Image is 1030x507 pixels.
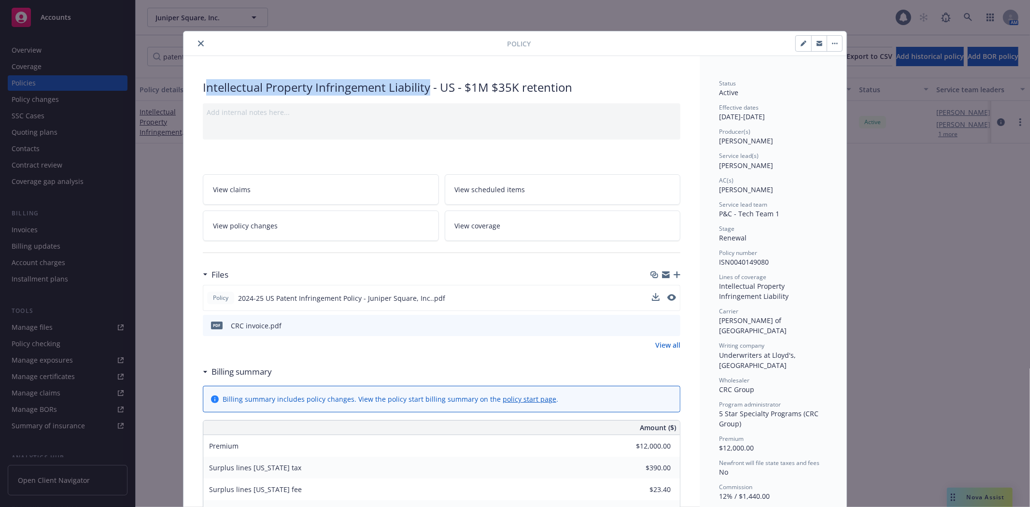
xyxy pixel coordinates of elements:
span: Carrier [719,307,738,315]
span: Commission [719,483,752,491]
div: Intellectual Property Infringement Liability [719,281,827,301]
span: $12,000.00 [719,443,754,452]
span: Renewal [719,233,747,242]
span: [PERSON_NAME] [719,161,773,170]
span: View scheduled items [455,184,525,195]
span: View policy changes [213,221,278,231]
span: Policy [211,294,230,302]
a: View all [655,340,680,350]
span: Wholesaler [719,376,749,384]
span: View claims [213,184,251,195]
input: 0.00 [614,439,677,453]
span: View coverage [455,221,501,231]
span: Active [719,88,738,97]
button: preview file [668,321,677,331]
span: Program administrator [719,400,781,408]
span: Premium [719,435,744,443]
a: policy start page [503,394,556,404]
h3: Billing summary [212,366,272,378]
div: Add internal notes here... [207,107,677,117]
span: Underwriters at Lloyd's, [GEOGRAPHIC_DATA] [719,351,798,370]
span: Lines of coverage [719,273,766,281]
span: Writing company [719,341,764,350]
span: Newfront will file state taxes and fees [719,459,819,467]
a: View scheduled items [445,174,681,205]
div: Intellectual Property Infringement Liability - US - $1M $35K retention [203,79,680,96]
a: View coverage [445,211,681,241]
span: Service lead team [719,200,767,209]
div: Billing summary [203,366,272,378]
button: download file [652,293,660,301]
span: [PERSON_NAME] of [GEOGRAPHIC_DATA] [719,316,787,335]
button: download file [652,293,660,303]
input: 0.00 [614,482,677,497]
span: pdf [211,322,223,329]
span: Premium [209,441,239,451]
a: View policy changes [203,211,439,241]
span: Status [719,79,736,87]
span: 12% / $1,440.00 [719,492,770,501]
span: ISN0040149080 [719,257,769,267]
span: Policy number [719,249,757,257]
span: Effective dates [719,103,759,112]
button: preview file [667,294,676,301]
span: Stage [719,225,734,233]
div: Billing summary includes policy changes. View the policy start billing summary on the . [223,394,558,404]
div: Files [203,268,228,281]
div: CRC invoice.pdf [231,321,282,331]
span: Surplus lines [US_STATE] tax [209,463,301,472]
span: AC(s) [719,176,734,184]
span: [PERSON_NAME] [719,185,773,194]
button: download file [652,321,660,331]
span: 2024-25 US Patent Infringement Policy - Juniper Square, Inc..pdf [238,293,445,303]
span: [PERSON_NAME] [719,136,773,145]
input: 0.00 [614,461,677,475]
div: [DATE] - [DATE] [719,103,827,122]
span: CRC Group [719,385,754,394]
button: close [195,38,207,49]
button: preview file [667,293,676,303]
a: View claims [203,174,439,205]
span: 5 Star Specialty Programs (CRC Group) [719,409,820,428]
h3: Files [212,268,228,281]
span: Amount ($) [640,422,676,433]
span: Surplus lines [US_STATE] fee [209,485,302,494]
span: Producer(s) [719,127,750,136]
span: No [719,467,728,477]
span: Policy [507,39,531,49]
span: Service lead(s) [719,152,759,160]
span: P&C - Tech Team 1 [719,209,779,218]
